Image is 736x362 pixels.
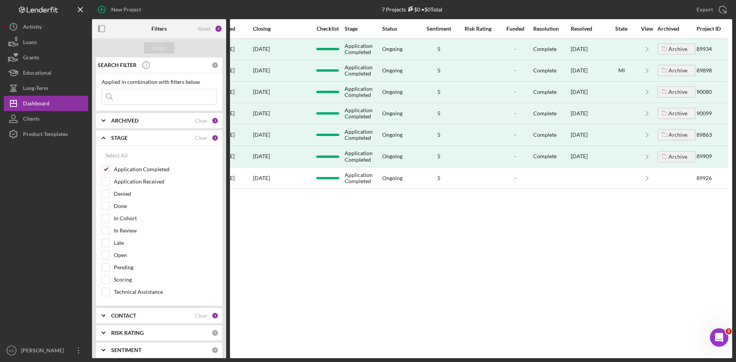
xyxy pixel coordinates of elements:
[253,88,270,95] time: [DATE]
[19,343,69,360] div: [PERSON_NAME]
[111,330,144,336] b: RISK RATING
[4,19,88,34] button: Activity
[498,67,532,74] div: -
[657,129,696,141] button: Archive
[218,61,252,81] div: [DATE]
[4,50,88,65] button: Grants
[218,125,252,145] div: [DATE]
[697,82,727,102] div: 90080
[4,343,88,358] button: KD[PERSON_NAME]
[253,46,270,52] time: [DATE]
[23,96,49,113] div: Dashboard
[420,110,458,116] div: 5
[498,110,532,116] div: -
[420,153,458,159] div: 5
[311,26,344,32] div: Checklist
[253,175,270,181] time: [DATE]
[571,125,605,145] div: [DATE]
[23,111,39,128] div: Clients
[498,46,532,52] div: -
[218,26,252,32] div: Started
[697,39,727,59] div: 89934
[345,82,381,102] div: Application Completed
[111,135,128,141] b: STAGE
[345,146,381,167] div: Application Completed
[195,313,208,319] div: Clear
[114,264,217,271] label: Pending
[571,39,605,59] div: [DATE]
[637,26,657,32] div: View
[114,178,217,185] label: Application Received
[533,89,557,95] div: Complete
[382,46,402,52] div: Ongoing
[253,67,270,74] time: [DATE]
[4,111,88,126] button: Clients
[669,129,687,141] div: Archive
[726,328,732,334] span: 2
[382,89,402,95] div: Ongoing
[114,276,217,283] label: Scoring
[669,43,687,55] div: Archive
[697,125,727,145] div: 89863
[144,42,174,54] button: Apply
[23,19,42,36] div: Activity
[382,6,442,13] div: 7 Projects • $0 Total
[345,168,381,188] div: Application Completed
[571,61,605,81] div: [DATE]
[498,175,532,181] div: -
[111,2,141,17] div: New Project
[212,117,219,124] div: 1
[23,126,68,144] div: Product Templates
[533,153,557,159] div: Complete
[420,67,458,74] div: 5
[498,89,532,95] div: -
[4,80,88,96] button: Long-Term
[212,62,219,69] div: 0
[218,82,252,102] div: [DATE]
[533,46,557,52] div: Complete
[420,89,458,95] div: 5
[697,2,713,17] div: Export
[111,313,136,319] b: CONTACT
[4,96,88,111] button: Dashboard
[114,202,217,210] label: Done
[571,103,605,124] div: [DATE]
[710,328,728,347] iframe: Intercom live chat
[4,126,88,142] button: Product Templates
[498,132,532,138] div: -
[345,26,381,32] div: Stage
[533,26,570,32] div: Resolution
[697,168,727,188] div: 89926
[571,82,605,102] div: [DATE]
[697,103,727,124] div: 90099
[498,26,532,32] div: Funded
[114,190,217,198] label: Denied
[669,65,687,76] div: Archive
[218,146,252,167] div: [DATE]
[406,6,420,13] div: $0
[212,347,219,354] div: 0
[669,151,687,162] div: Archive
[382,132,402,138] div: Ongoing
[23,80,48,98] div: Long-Term
[212,312,219,319] div: 1
[382,67,402,74] div: Ongoing
[215,25,222,33] div: 3
[195,118,208,124] div: Clear
[689,2,732,17] button: Export
[420,132,458,138] div: 5
[571,26,605,32] div: Resolved
[111,118,138,124] b: ARCHIVED
[218,103,252,124] div: [DATE]
[114,239,217,247] label: Late
[697,146,727,167] div: 89909
[657,86,696,98] button: Archive
[606,26,637,32] div: State
[253,26,310,32] div: Closing
[4,34,88,50] a: Loans
[345,39,381,59] div: Application Completed
[657,65,696,76] button: Archive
